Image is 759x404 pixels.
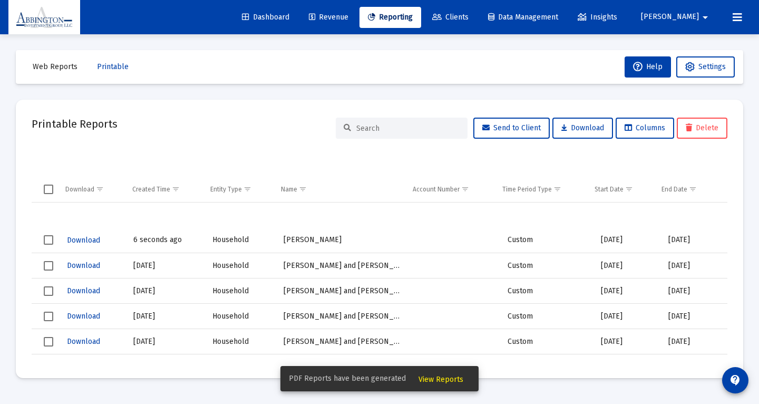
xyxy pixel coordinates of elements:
span: PDF Reports have been generated [289,373,406,384]
button: Download [66,233,101,248]
div: Created Time [132,185,170,194]
div: Start Date [595,185,624,194]
span: Send to Client [482,123,541,132]
td: Column Start Date [587,177,654,202]
td: [DATE] [661,354,727,380]
td: [DATE] [661,278,727,304]
td: [DATE] [661,304,727,329]
span: Show filter options for column 'Download' [96,185,104,193]
span: Revenue [309,13,348,22]
button: Web Reports [24,56,86,78]
td: [DATE] [593,354,661,380]
div: Time Period Type [502,185,552,194]
span: Download [67,312,100,321]
td: Household [205,228,276,253]
td: [PERSON_NAME] [276,228,410,253]
td: [PERSON_NAME] and [PERSON_NAME] [276,253,410,278]
div: Name [281,185,297,194]
button: Download [66,334,101,349]
td: Custom [500,354,593,380]
td: Household [205,329,276,354]
div: Select all [44,185,53,194]
span: [PERSON_NAME] [641,13,699,22]
span: Download [67,286,100,295]
span: Show filter options for column 'Name' [299,185,307,193]
span: Clients [432,13,469,22]
a: Data Management [480,7,567,28]
td: [DATE] [661,228,727,253]
span: Show filter options for column 'Time Period Type' [553,185,561,193]
td: [DATE] [593,304,661,329]
td: [DATE] [126,329,205,354]
button: Columns [616,118,674,139]
span: Reporting [368,13,413,22]
td: 6 seconds ago [126,228,205,253]
span: Web Reports [33,62,77,71]
div: Select row [44,362,53,372]
span: Download [67,337,100,346]
span: Show filter options for column 'End Date' [689,185,697,193]
h2: Printable Reports [32,116,118,132]
td: Household [205,304,276,329]
mat-icon: contact_support [729,374,742,387]
td: [PERSON_NAME] and [PERSON_NAME] [276,304,410,329]
button: Help [625,56,671,78]
button: Download [552,118,613,139]
button: Download [66,283,101,299]
td: [DATE] [593,329,661,354]
button: Delete [677,118,727,139]
span: Download [67,236,100,245]
span: Show filter options for column 'Created Time' [172,185,180,193]
td: [DATE] [661,329,727,354]
div: Account Number [413,185,460,194]
button: Download [66,258,101,273]
td: [DATE] [126,304,205,329]
td: [PERSON_NAME] and [PERSON_NAME] [276,329,410,354]
td: Column Download [58,177,125,202]
td: Custom [500,253,593,278]
a: Revenue [300,7,357,28]
span: Show filter options for column 'Account Number' [461,185,469,193]
td: [DATE] [126,253,205,278]
span: Help [633,62,663,71]
div: Data grid [32,151,727,362]
button: [PERSON_NAME] [628,6,724,27]
span: Delete [686,123,718,132]
span: Dashboard [242,13,289,22]
mat-icon: arrow_drop_down [699,7,712,28]
button: Send to Client [473,118,550,139]
td: [PERSON_NAME] and [PERSON_NAME] [276,278,410,304]
span: View Reports [419,375,463,384]
td: Column End Date [654,177,719,202]
button: Settings [676,56,735,78]
img: Dashboard [16,7,72,28]
td: Custom [500,304,593,329]
td: Custom [500,228,593,253]
td: Column Account Number [405,177,495,202]
td: Column Created Time [125,177,203,202]
td: Household [205,278,276,304]
button: View Reports [410,369,472,388]
div: Select row [44,235,53,245]
div: Select row [44,286,53,296]
td: Column Entity Type [203,177,274,202]
span: Data Management [488,13,558,22]
a: Insights [569,7,626,28]
td: Custom [500,329,593,354]
td: [DATE] [126,354,205,380]
button: Download [66,309,101,324]
a: Clients [424,7,477,28]
a: Reporting [359,7,421,28]
td: [DATE] [593,228,661,253]
span: Columns [625,123,665,132]
div: Select row [44,261,53,271]
span: Insights [578,13,617,22]
td: Column Time Period Type [495,177,587,202]
button: Printable [89,56,137,78]
div: Entity Type [210,185,242,194]
div: Select row [44,337,53,347]
td: [DATE] [593,278,661,304]
div: Download [65,185,94,194]
input: Search [356,124,460,133]
td: Household [205,253,276,278]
